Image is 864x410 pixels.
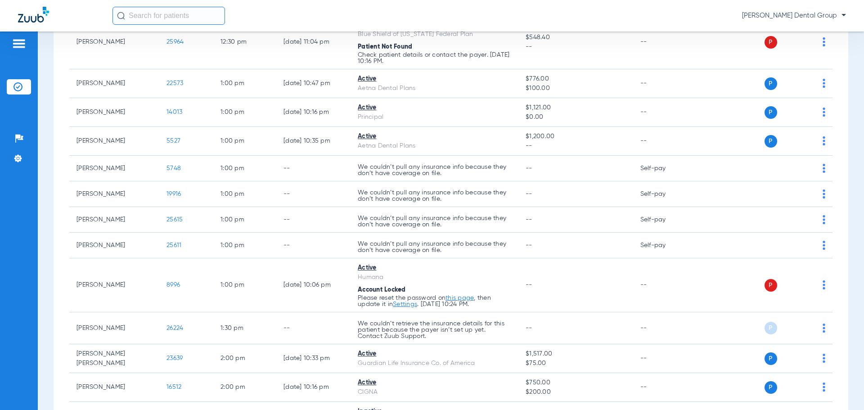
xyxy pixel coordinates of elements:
[526,359,625,368] span: $75.00
[819,367,864,410] div: Chat Widget
[213,15,276,69] td: 12:30 PM
[358,44,412,50] span: Patient Not Found
[633,156,694,181] td: Self-pay
[69,127,159,156] td: [PERSON_NAME]
[276,233,351,258] td: --
[633,207,694,233] td: Self-pay
[633,15,694,69] td: --
[765,135,777,148] span: P
[69,258,159,312] td: [PERSON_NAME]
[358,378,511,387] div: Active
[358,241,511,253] p: We couldn’t pull any insurance info because they don’t have coverage on file.
[823,189,825,198] img: group-dot-blue.svg
[276,312,351,344] td: --
[358,132,511,141] div: Active
[276,156,351,181] td: --
[358,359,511,368] div: Guardian Life Insurance Co. of America
[823,79,825,88] img: group-dot-blue.svg
[213,69,276,98] td: 1:00 PM
[358,30,511,39] div: Blue Shield of [US_STATE] Federal Plan
[823,354,825,363] img: group-dot-blue.svg
[526,191,532,197] span: --
[117,12,125,20] img: Search Icon
[526,132,625,141] span: $1,200.00
[166,138,180,144] span: 5527
[633,127,694,156] td: --
[526,84,625,93] span: $100.00
[358,295,511,307] p: Please reset the password on , then update it in . [DATE] 10:24 PM.
[526,141,625,151] span: --
[213,373,276,402] td: 2:00 PM
[12,38,26,49] img: hamburger-icon
[526,387,625,397] span: $200.00
[526,242,532,248] span: --
[765,106,777,119] span: P
[69,207,159,233] td: [PERSON_NAME]
[526,74,625,84] span: $776.00
[166,325,183,331] span: 26224
[823,164,825,173] img: group-dot-blue.svg
[358,164,511,176] p: We couldn’t pull any insurance info because they don’t have coverage on file.
[823,241,825,250] img: group-dot-blue.svg
[358,273,511,282] div: Humana
[765,381,777,394] span: P
[526,325,532,331] span: --
[213,181,276,207] td: 1:00 PM
[69,156,159,181] td: [PERSON_NAME]
[633,344,694,373] td: --
[823,108,825,117] img: group-dot-blue.svg
[633,373,694,402] td: --
[213,127,276,156] td: 1:00 PM
[633,233,694,258] td: Self-pay
[358,189,511,202] p: We couldn’t pull any insurance info because they don’t have coverage on file.
[166,109,182,115] span: 14013
[276,344,351,373] td: [DATE] 10:33 PM
[445,295,474,301] a: this page
[69,15,159,69] td: [PERSON_NAME]
[823,136,825,145] img: group-dot-blue.svg
[69,373,159,402] td: [PERSON_NAME]
[166,355,183,361] span: 23639
[69,98,159,127] td: [PERSON_NAME]
[393,301,417,307] a: Settings
[276,69,351,98] td: [DATE] 10:47 PM
[69,312,159,344] td: [PERSON_NAME]
[633,181,694,207] td: Self-pay
[358,103,511,113] div: Active
[765,77,777,90] span: P
[633,98,694,127] td: --
[765,322,777,334] span: P
[112,7,225,25] input: Search for patients
[166,216,183,223] span: 25615
[276,258,351,312] td: [DATE] 10:06 PM
[358,287,406,293] span: Account Locked
[358,215,511,228] p: We couldn’t pull any insurance info because they don’t have coverage on file.
[276,15,351,69] td: [DATE] 11:04 PM
[358,349,511,359] div: Active
[166,384,181,390] span: 16512
[526,282,532,288] span: --
[526,165,532,171] span: --
[526,103,625,113] span: $1,121.00
[18,7,49,23] img: Zuub Logo
[633,312,694,344] td: --
[526,349,625,359] span: $1,517.00
[69,344,159,373] td: [PERSON_NAME] [PERSON_NAME]
[633,258,694,312] td: --
[358,263,511,273] div: Active
[166,191,181,197] span: 19916
[166,165,181,171] span: 5748
[526,113,625,122] span: $0.00
[526,42,625,52] span: --
[213,156,276,181] td: 1:00 PM
[69,69,159,98] td: [PERSON_NAME]
[213,344,276,373] td: 2:00 PM
[358,320,511,339] p: We couldn’t retrieve the insurance details for this patient because the payer isn’t set up yet. C...
[358,113,511,122] div: Principal
[358,74,511,84] div: Active
[358,387,511,397] div: CIGNA
[765,279,777,292] span: P
[526,216,532,223] span: --
[823,280,825,289] img: group-dot-blue.svg
[69,181,159,207] td: [PERSON_NAME]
